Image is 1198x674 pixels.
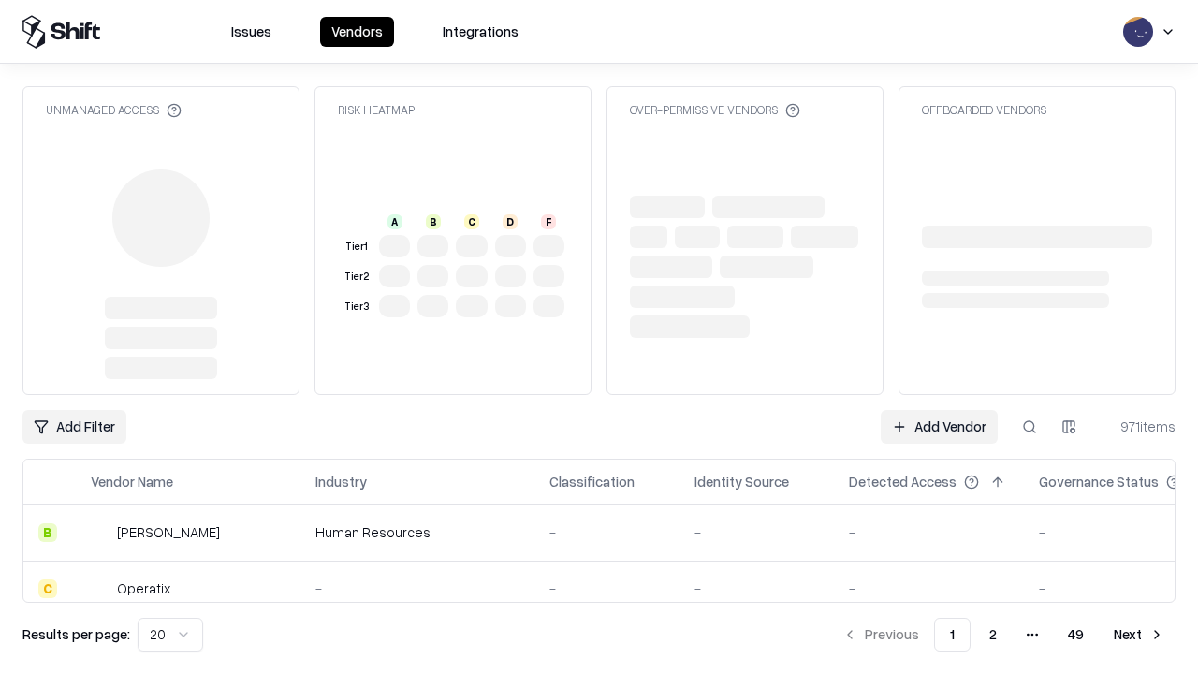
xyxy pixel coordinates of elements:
[315,472,367,491] div: Industry
[849,522,1009,542] div: -
[342,299,372,315] div: Tier 3
[549,472,635,491] div: Classification
[431,17,530,47] button: Integrations
[974,618,1012,652] button: 2
[694,472,789,491] div: Identity Source
[1053,618,1099,652] button: 49
[694,522,819,542] div: -
[1039,472,1159,491] div: Governance Status
[630,102,800,118] div: Over-Permissive Vendors
[117,579,170,598] div: Operatix
[849,472,957,491] div: Detected Access
[46,102,182,118] div: Unmanaged Access
[426,214,441,229] div: B
[831,618,1176,652] nav: pagination
[1103,618,1176,652] button: Next
[220,17,283,47] button: Issues
[342,269,372,285] div: Tier 2
[849,579,1009,598] div: -
[91,579,110,598] img: Operatix
[549,579,665,598] div: -
[91,472,173,491] div: Vendor Name
[934,618,971,652] button: 1
[22,410,126,444] button: Add Filter
[881,410,998,444] a: Add Vendor
[338,102,415,118] div: Risk Heatmap
[315,522,519,542] div: Human Resources
[342,239,372,255] div: Tier 1
[1101,417,1176,436] div: 971 items
[320,17,394,47] button: Vendors
[922,102,1046,118] div: Offboarded Vendors
[117,522,220,542] div: [PERSON_NAME]
[694,579,819,598] div: -
[38,579,57,598] div: C
[91,523,110,542] img: Deel
[541,214,556,229] div: F
[464,214,479,229] div: C
[38,523,57,542] div: B
[387,214,402,229] div: A
[503,214,518,229] div: D
[549,522,665,542] div: -
[315,579,519,598] div: -
[22,624,130,644] p: Results per page:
